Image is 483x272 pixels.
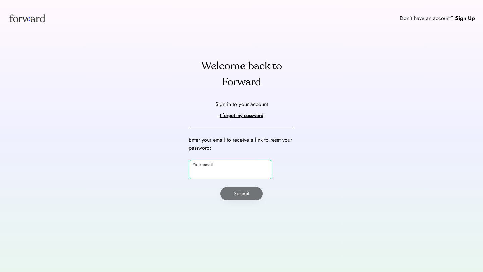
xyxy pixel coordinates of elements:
div: Enter your email to receive a link to reset your password: [189,136,294,152]
div: Don't have an account? [400,14,454,22]
button: Submit [220,187,263,200]
img: Forward logo [8,8,46,28]
div: Sign Up [455,14,475,22]
div: Welcome back to Forward [189,58,294,90]
div: Sign in to your account [215,100,268,108]
div: I forgot my password [220,112,263,120]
